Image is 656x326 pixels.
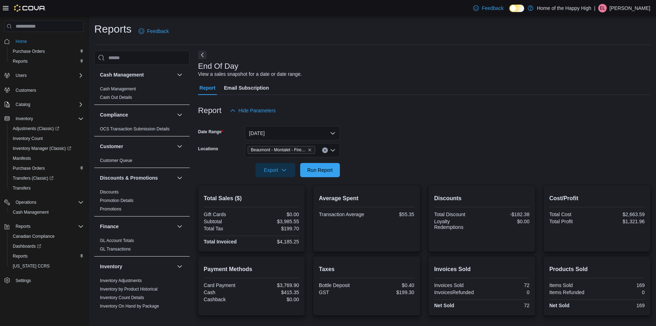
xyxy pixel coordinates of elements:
button: Transfers [7,183,86,193]
span: OCS Transaction Submission Details [100,126,170,132]
a: Purchase Orders [10,164,48,173]
h3: Report [198,106,222,115]
button: Cash Management [175,71,184,79]
div: $0.40 [368,282,414,288]
span: Manifests [10,154,84,163]
button: Home [1,36,86,46]
span: Customer Queue [100,158,132,163]
a: Inventory On Hand by Package [100,304,159,309]
span: Customers [13,85,84,94]
span: Dashboards [13,243,41,249]
div: -$182.38 [483,212,529,217]
div: $199.30 [368,290,414,295]
a: OCS Transaction Submission Details [100,127,170,131]
span: Cash Out Details [100,95,132,100]
div: Finance [94,236,190,256]
a: Adjustments (Classic) [10,124,62,133]
a: Feedback [470,1,506,15]
div: 169 [598,282,645,288]
span: Operations [13,198,84,207]
span: Washington CCRS [10,262,84,270]
a: GL Transactions [100,247,131,252]
a: Settings [13,276,34,285]
a: Dashboards [10,242,44,251]
strong: Total Invoiced [204,239,237,244]
h2: Taxes [319,265,414,274]
a: Reports [10,57,30,66]
h2: Payment Methods [204,265,299,274]
span: Report [200,81,215,95]
div: Cash [204,290,250,295]
div: $2,663.59 [598,212,645,217]
div: 169 [598,303,645,308]
span: Purchase Orders [10,47,84,56]
span: Adjustments (Classic) [13,126,59,131]
div: Customer [94,156,190,168]
div: Invoices Sold [434,282,481,288]
a: Inventory Adjustments [100,278,142,283]
button: Export [256,163,295,177]
div: Transaction Average [319,212,365,217]
span: Cash Management [13,209,49,215]
div: 0 [598,290,645,295]
a: Cash Management [10,208,51,217]
h3: Finance [100,223,119,230]
button: Catalog [1,100,86,109]
span: Transfers (Classic) [13,175,54,181]
button: Cash Management [7,207,86,217]
button: Settings [1,275,86,286]
strong: Net Sold [549,303,570,308]
span: Beaumont - Montalet - Fire & Flower [251,146,306,153]
a: Inventory Count Details [100,295,144,300]
button: Discounts & Promotions [175,174,184,182]
span: Reports [10,57,84,66]
h2: Discounts [434,194,529,203]
span: Inventory [13,114,84,123]
p: [PERSON_NAME] [610,4,650,12]
span: Export [260,163,291,177]
h3: Customer [100,143,123,150]
label: Locations [198,146,218,152]
h2: Invoices Sold [434,265,529,274]
div: Loyalty Redemptions [434,219,481,230]
span: Beaumont - Montalet - Fire & Flower [248,146,315,154]
div: Items Sold [549,282,596,288]
span: Purchase Orders [13,49,45,54]
a: Home [13,37,30,46]
span: Inventory Count [13,136,43,141]
button: Compliance [100,111,174,118]
img: Cova [14,5,46,12]
button: [DATE] [245,126,340,140]
span: Users [13,71,84,80]
span: Purchase Orders [10,164,84,173]
span: Users [16,73,27,78]
span: Reports [13,253,28,259]
button: Inventory [13,114,36,123]
a: Inventory by Product Historical [100,287,158,292]
h2: Total Sales ($) [204,194,299,203]
button: Customers [1,85,86,95]
a: GL Account Totals [100,238,134,243]
span: Reports [13,222,84,231]
div: Total Cost [549,212,596,217]
button: Customer [100,143,174,150]
div: 0 [483,290,529,295]
span: Home [13,37,84,46]
div: 72 [483,303,529,308]
div: Gift Cards [204,212,250,217]
span: Hide Parameters [239,107,276,114]
button: Reports [1,221,86,231]
div: Card Payment [204,282,250,288]
span: Catalog [13,100,84,109]
span: EL [600,4,605,12]
span: Cash Management [10,208,84,217]
span: Home [16,39,27,44]
div: $4,185.25 [253,239,299,244]
a: Promotions [100,207,122,212]
span: [US_STATE] CCRS [13,263,50,269]
div: Total Discount [434,212,481,217]
h3: Inventory [100,263,122,270]
span: Settings [16,278,31,283]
